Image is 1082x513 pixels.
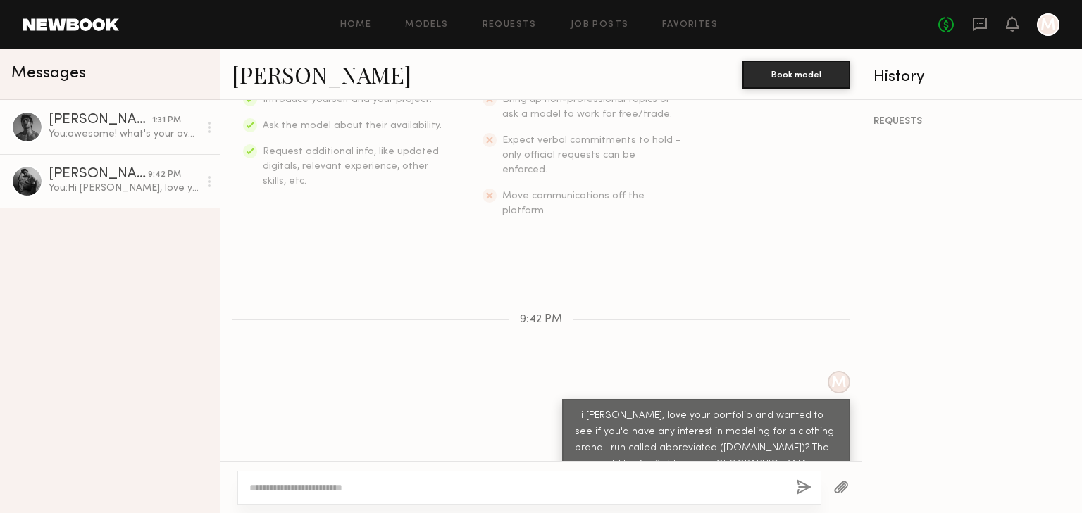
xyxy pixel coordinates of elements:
a: Book model [742,68,850,80]
button: Book model [742,61,850,89]
a: [PERSON_NAME] [232,59,411,89]
span: Move communications off the platform. [502,191,645,215]
a: Home [340,20,372,30]
span: Ask the model about their availability. [263,121,442,130]
div: 9:42 PM [148,168,181,182]
a: Job Posts [571,20,629,30]
a: Models [405,20,448,30]
div: 1:31 PM [152,114,181,127]
div: History [873,69,1071,85]
a: Favorites [662,20,718,30]
span: Introduce yourself and your project. [263,95,432,104]
div: Hi [PERSON_NAME], love your portfolio and wanted to see if you'd have any interest in modeling fo... [575,408,838,489]
span: Request additional info, like updated digitals, relevant experience, other skills, etc. [263,147,439,186]
div: You: awesome! what's your availability look like for Thurs-Fri of this week and all of next week? [49,127,199,141]
div: [PERSON_NAME] [49,167,148,182]
span: 9:42 PM [520,314,562,326]
div: You: Hi [PERSON_NAME], love your portfolio and wanted to see if you'd have any interest in modeli... [49,182,199,195]
a: M [1037,13,1059,36]
span: Messages [11,65,86,82]
span: Expect verbal commitments to hold - only official requests can be enforced. [502,136,680,175]
div: REQUESTS [873,117,1071,127]
a: Requests [483,20,537,30]
div: [PERSON_NAME] [PERSON_NAME] [49,113,152,127]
